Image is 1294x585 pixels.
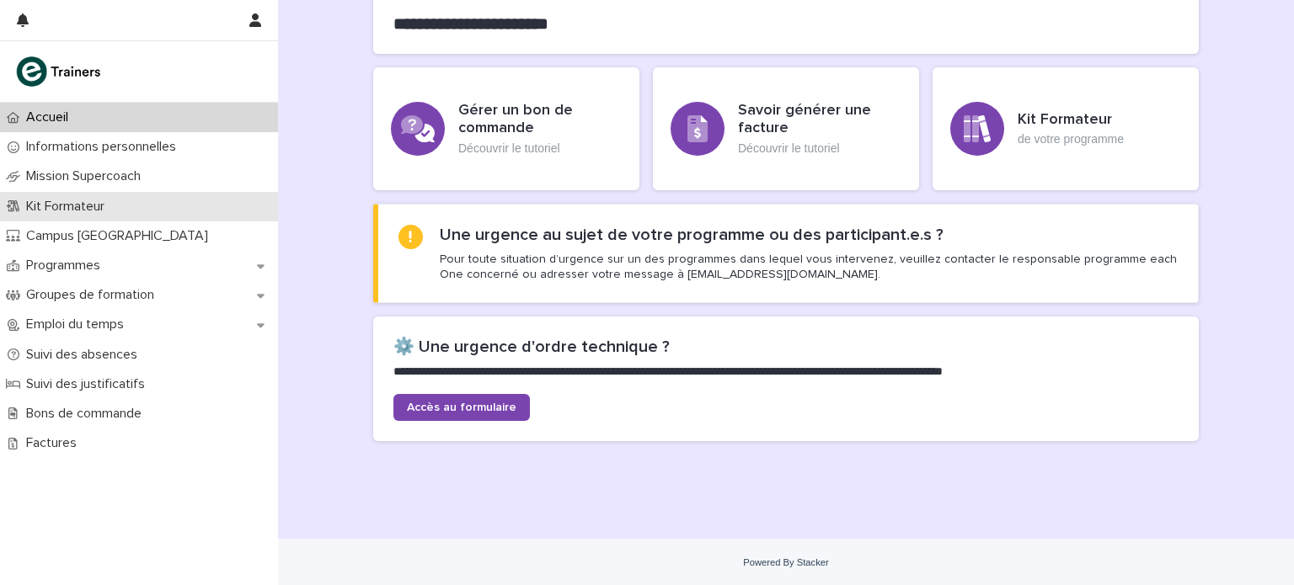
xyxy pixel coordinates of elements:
[19,168,154,184] p: Mission Supercoach
[19,435,90,451] p: Factures
[1018,132,1124,146] p: de votre programme
[743,557,828,567] a: Powered By Stacker
[19,199,118,215] p: Kit Formateur
[933,67,1199,190] a: Kit Formateurde votre programme
[738,102,901,138] h3: Savoir générer une facture
[407,402,516,413] span: Accès au formulaire
[19,139,190,155] p: Informations personnelles
[440,225,944,245] h2: Une urgence au sujet de votre programme ou des participant.e.s ?
[13,55,106,88] img: K0CqGN7SDeD6s4JG8KQk
[19,316,137,332] p: Emploi du temps
[440,252,1178,282] p: Pour toute situation d’urgence sur un des programmes dans lequel vous intervenez, veuillez contac...
[19,109,82,125] p: Accueil
[458,102,622,138] h3: Gérer un bon de commande
[458,141,622,156] p: Découvrir le tutoriel
[1018,111,1124,130] h3: Kit Formateur
[19,406,155,422] p: Bons de commande
[19,228,222,244] p: Campus [GEOGRAPHIC_DATA]
[373,67,639,190] a: Gérer un bon de commandeDécouvrir le tutoriel
[393,337,1179,357] h2: ⚙️ Une urgence d'ordre technique ?
[653,67,919,190] a: Savoir générer une factureDécouvrir le tutoriel
[19,376,158,392] p: Suivi des justificatifs
[19,258,114,274] p: Programmes
[19,287,168,303] p: Groupes de formation
[19,347,151,363] p: Suivi des absences
[738,141,901,156] p: Découvrir le tutoriel
[393,394,530,421] a: Accès au formulaire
